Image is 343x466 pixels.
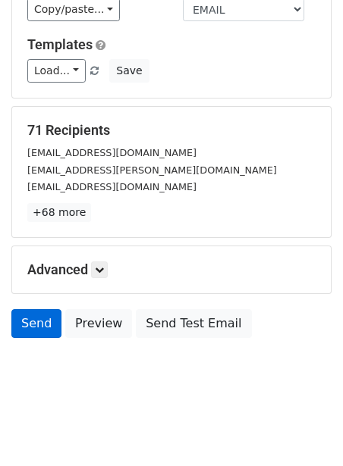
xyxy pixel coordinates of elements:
a: Send [11,309,61,338]
h5: 71 Recipients [27,122,316,139]
small: [EMAIL_ADDRESS][DOMAIN_NAME] [27,181,197,192]
a: Send Test Email [136,309,251,338]
iframe: Chat Widget [267,393,343,466]
small: [EMAIL_ADDRESS][DOMAIN_NAME] [27,147,197,158]
a: Preview [65,309,132,338]
a: Load... [27,59,86,83]
a: Templates [27,36,93,52]
h5: Advanced [27,261,316,278]
button: Save [109,59,149,83]
a: +68 more [27,203,91,222]
small: [EMAIL_ADDRESS][PERSON_NAME][DOMAIN_NAME] [27,164,277,176]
